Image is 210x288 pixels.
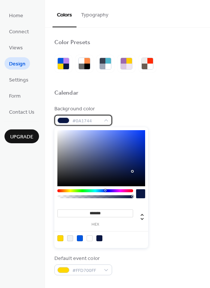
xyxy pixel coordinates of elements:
[57,223,133,227] label: hex
[72,267,100,275] span: #FFD700FF
[54,255,111,263] div: Default event color
[4,89,25,102] a: Form
[9,76,28,84] span: Settings
[9,28,29,36] span: Connect
[54,89,78,97] div: Calendar
[10,133,33,141] span: Upgrade
[4,129,39,143] button: Upgrade
[9,60,25,68] span: Design
[57,235,63,241] div: rgb(255, 215, 0)
[4,57,30,70] a: Design
[9,92,21,100] span: Form
[4,9,28,21] a: Home
[4,105,39,118] a: Contact Us
[87,235,93,241] div: rgba(0, 87, 225, 0)
[4,73,33,86] a: Settings
[54,39,90,47] div: Color Presets
[4,41,27,53] a: Views
[4,25,33,37] a: Connect
[96,235,102,241] div: rgb(10, 23, 68)
[72,117,100,125] span: #0A1744
[9,108,34,116] span: Contact Us
[67,235,73,241] div: rgb(239, 242, 246)
[9,44,23,52] span: Views
[77,235,83,241] div: rgb(0, 87, 225)
[54,105,111,113] div: Background color
[9,12,23,20] span: Home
